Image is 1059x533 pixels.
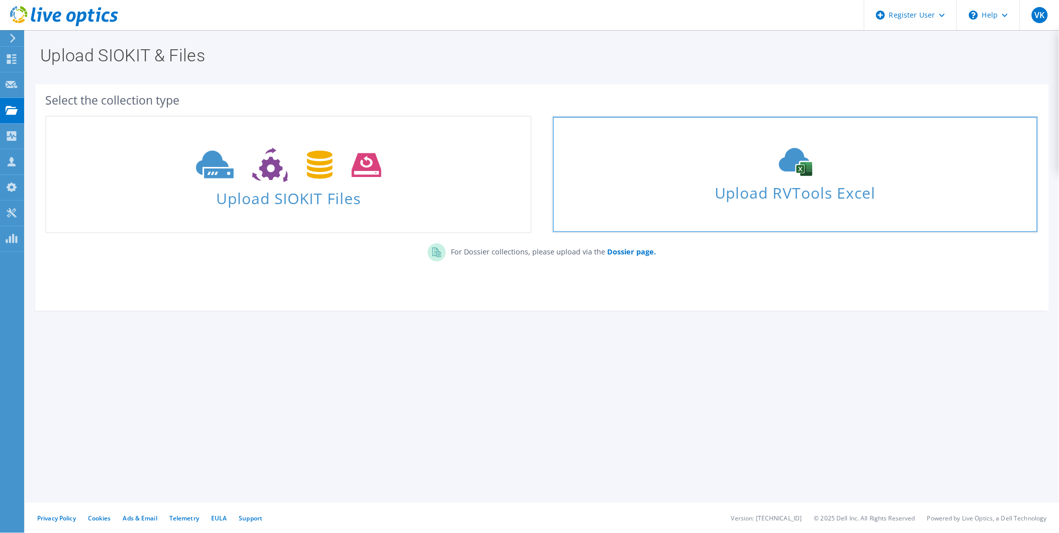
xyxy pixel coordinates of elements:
div: Select the collection type [45,95,1039,106]
a: Upload RVTools Excel [552,116,1038,233]
li: Version: [TECHNICAL_ID] [731,514,802,522]
span: VK [1032,7,1048,23]
a: Ads & Email [123,514,157,522]
b: Dossier page. [607,247,656,256]
span: Upload SIOKIT Files [46,185,531,206]
h1: Upload SIOKIT & Files [40,47,1039,64]
a: EULA [211,514,227,522]
a: Support [239,514,262,522]
a: Dossier page. [605,247,656,256]
svg: \n [969,11,978,20]
li: © 2025 Dell Inc. All Rights Reserved [814,514,915,522]
a: Privacy Policy [37,514,76,522]
a: Cookies [88,514,111,522]
p: For Dossier collections, please upload via the [446,243,656,257]
a: Upload SIOKIT Files [45,116,532,233]
li: Powered by Live Optics, a Dell Technology [927,514,1047,522]
a: Telemetry [169,514,199,522]
span: Upload RVTools Excel [553,180,1037,201]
